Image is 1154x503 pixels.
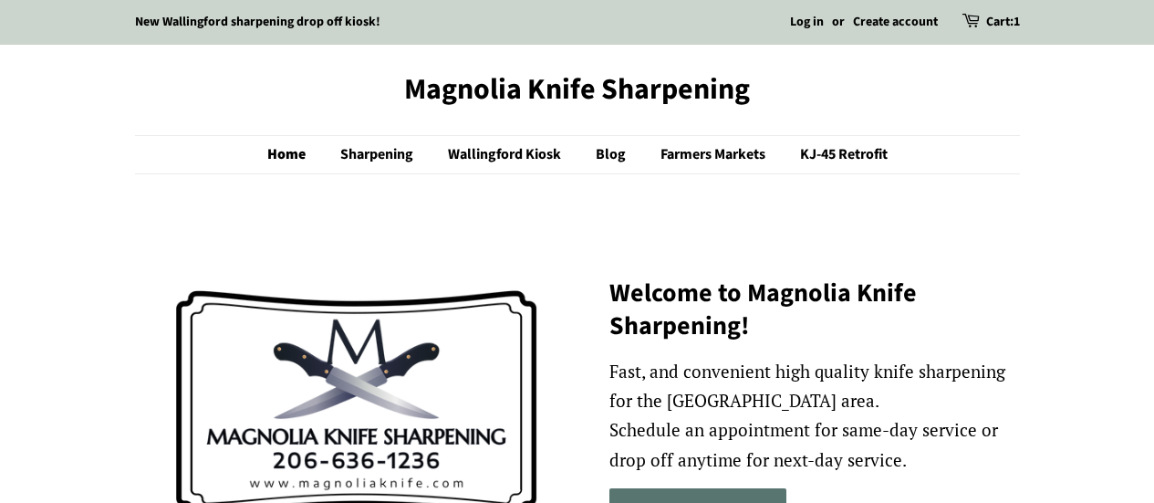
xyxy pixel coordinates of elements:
[790,13,824,31] a: Log in
[327,136,431,173] a: Sharpening
[986,12,1020,34] a: Cart:1
[1014,13,1020,31] span: 1
[786,136,888,173] a: KJ-45 Retrofit
[832,12,845,34] li: or
[647,136,784,173] a: Farmers Markets
[135,13,380,31] a: New Wallingford sharpening drop off kiosk!
[267,136,324,173] a: Home
[609,357,1020,475] p: Fast, and convenient high quality knife sharpening for the [GEOGRAPHIC_DATA] area. Schedule an ap...
[582,136,644,173] a: Blog
[853,13,938,31] a: Create account
[609,277,1020,343] h2: Welcome to Magnolia Knife Sharpening!
[135,72,1020,107] a: Magnolia Knife Sharpening
[434,136,579,173] a: Wallingford Kiosk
